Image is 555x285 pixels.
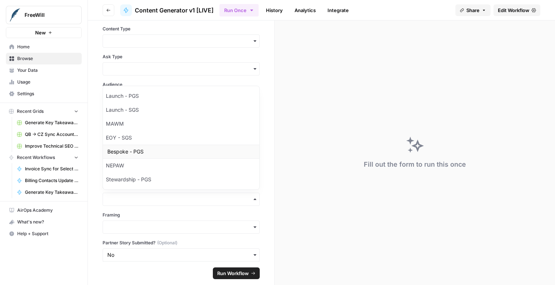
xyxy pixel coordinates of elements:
label: Framing [103,212,260,218]
label: Ask Type [103,53,260,60]
a: Browse [6,53,82,64]
span: Settings [17,90,78,97]
a: Edit Workflow [493,4,540,16]
span: QB -> CZ Sync Account Matching [25,131,78,138]
a: Integrate [323,4,353,16]
span: Run Workflow [217,270,249,277]
div: Bespoke - PGS [103,145,259,159]
span: Invoice Sync for Select Partners (QB -> CZ) [25,166,78,172]
div: NEPAW [103,159,259,173]
button: Help + Support [6,228,82,240]
span: Help + Support [17,230,78,237]
img: FreeWill Logo [8,8,22,22]
span: Home [17,44,78,50]
a: Your Data [6,64,82,76]
button: What's new? [6,216,82,228]
span: Recent Workflows [17,154,55,161]
div: What's new? [6,216,81,227]
a: QB -> CZ Sync Account Matching [14,129,82,140]
span: Improve Technical SEO for Page [25,143,78,149]
span: New [35,29,46,36]
span: Generate Key Takeaways from Webinar Transcripts [25,119,78,126]
div: Fill out the form to run this once [364,159,466,170]
a: History [262,4,287,16]
button: Recent Workflows [6,152,82,163]
a: Usage [6,76,82,88]
div: Launch - PGS [103,89,259,103]
a: Home [6,41,82,53]
span: Your Data [17,67,78,74]
button: Workspace: FreeWill [6,6,82,24]
button: New [6,27,82,38]
button: Recent Grids [6,106,82,117]
span: Share [466,7,480,14]
div: Stewardship - PGS [103,173,259,186]
div: Launch - SGS [103,103,259,117]
label: Content Type [103,26,260,32]
input: No [107,251,255,259]
a: Generate Key Takeaways from Webinar Transcripts [14,117,82,129]
span: Recent Grids [17,108,44,115]
button: Run Workflow [213,267,260,279]
a: Analytics [290,4,320,16]
span: (Optional) [157,240,177,246]
span: Usage [17,79,78,85]
a: Billing Contacts Update Workflow v3.0 [14,175,82,186]
a: Invoice Sync for Select Partners (QB -> CZ) [14,163,82,175]
div: MAWM [103,117,259,131]
a: Content Generator v1 [LIVE] [120,4,214,16]
span: Edit Workflow [498,7,529,14]
span: FreeWill [25,11,69,19]
span: Generate Key Takeaways from Webinar Transcript [25,189,78,196]
span: Content Generator v1 [LIVE] [135,6,214,15]
span: Billing Contacts Update Workflow v3.0 [25,177,78,184]
button: Run Once [219,4,259,16]
a: AirOps Academy [6,204,82,216]
a: Settings [6,88,82,100]
span: AirOps Academy [17,207,78,214]
a: Improve Technical SEO for Page [14,140,82,152]
a: Generate Key Takeaways from Webinar Transcript [14,186,82,198]
div: EOY - SGS [103,131,259,145]
button: Share [455,4,491,16]
label: Audience [103,81,260,88]
span: Browse [17,55,78,62]
label: Partner Story Submitted? [103,240,260,246]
